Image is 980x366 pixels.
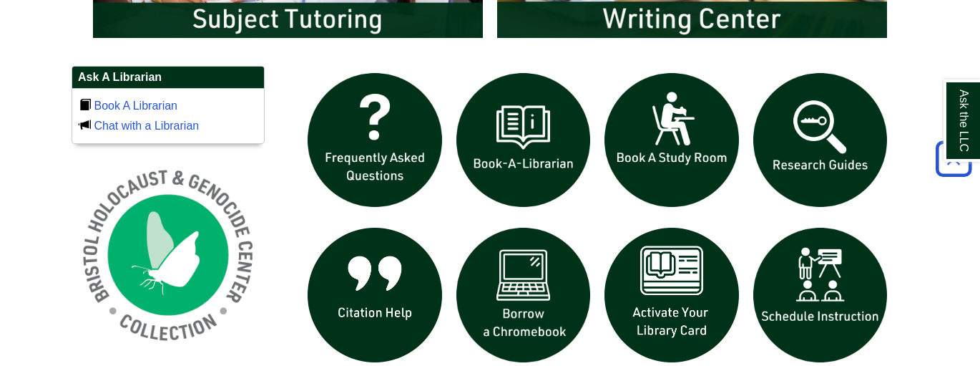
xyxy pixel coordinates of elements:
[449,66,598,215] img: Book a Librarian icon links to book a librarian web page
[931,149,976,168] a: Back to Top
[94,120,199,132] a: Chat with a Librarian
[597,66,746,215] img: book a study room icon links to book a study room web page
[746,66,895,215] img: Research Guides icon links to research guides web page
[72,67,264,89] h2: Ask A Librarian
[72,158,265,352] img: Holocaust and Genocide Collection
[300,66,449,215] img: frequently asked questions
[94,100,177,112] a: Book A Librarian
